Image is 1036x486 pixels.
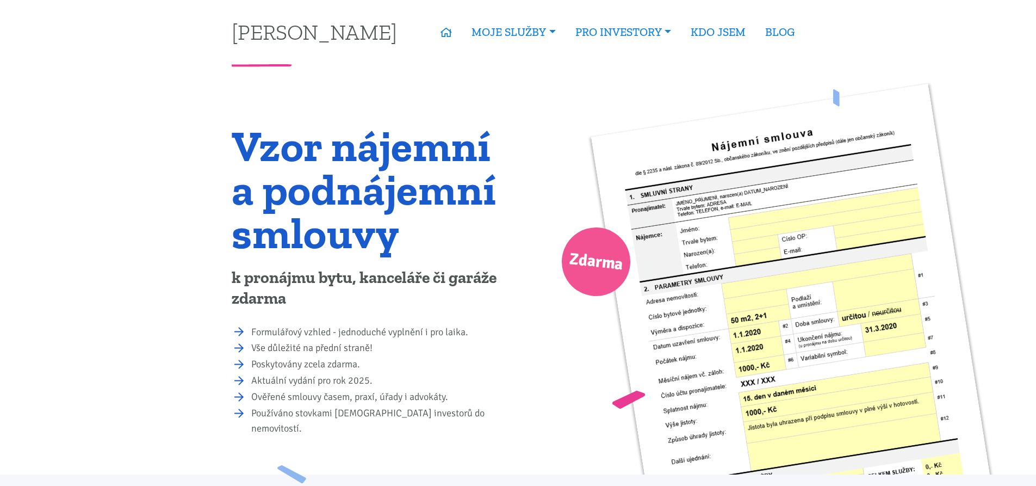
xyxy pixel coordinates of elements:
[251,373,511,389] li: Aktuální vydání pro rok 2025.
[755,20,804,45] a: BLOG
[566,20,681,45] a: PRO INVESTORY
[251,341,511,356] li: Vše důležité na přední straně!
[568,245,624,279] span: Zdarma
[251,357,511,372] li: Poskytovány zcela zdarma.
[232,124,511,255] h1: Vzor nájemní a podnájemní smlouvy
[462,20,565,45] a: MOJE SLUŽBY
[251,325,511,340] li: Formulářový vzhled - jednoduché vyplnění i pro laika.
[251,390,511,405] li: Ověřené smlouvy časem, praxí, úřady i advokáty.
[232,268,511,309] p: k pronájmu bytu, kanceláře či garáže zdarma
[681,20,755,45] a: KDO JSEM
[232,21,397,42] a: [PERSON_NAME]
[251,406,511,436] li: Používáno stovkami [DEMOGRAPHIC_DATA] investorů do nemovitostí.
